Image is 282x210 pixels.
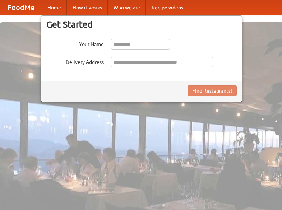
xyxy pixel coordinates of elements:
[46,39,104,48] label: Your Name
[0,0,42,15] a: FoodMe
[46,57,104,66] label: Delivery Address
[188,85,237,96] button: Find Restaurants!
[146,0,189,15] a: Recipe videos
[42,0,67,15] a: Home
[46,19,237,30] h3: Get Started
[108,0,146,15] a: Who we are
[67,0,108,15] a: How it works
